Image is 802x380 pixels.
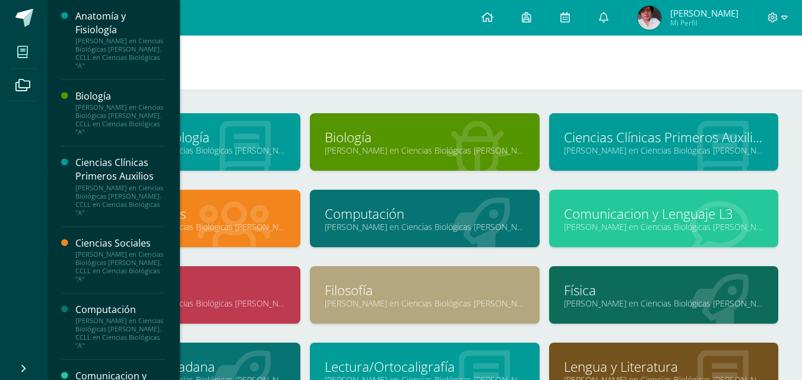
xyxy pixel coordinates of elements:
[325,128,524,146] a: Biología
[325,281,524,299] a: Filosofía
[75,184,166,217] div: [PERSON_NAME] en Ciencias Biológicas [PERSON_NAME]. CCLL en Ciencias Biológicas "A"
[564,221,763,232] a: [PERSON_NAME] en Ciencias Biológicas [PERSON_NAME]. CCLL en Ciencias Biológicas "A"
[325,298,524,309] a: [PERSON_NAME] en Ciencias Biológicas [PERSON_NAME]. CCLL en Ciencias Biológicas "A"
[75,250,166,283] div: [PERSON_NAME] en Ciencias Biológicas [PERSON_NAME]. CCLL en Ciencias Biológicas "A"
[75,303,166,350] a: Computación[PERSON_NAME] en Ciencias Biológicas [PERSON_NAME]. CCLL en Ciencias Biológicas "A"
[75,90,166,136] a: Biología[PERSON_NAME] en Ciencias Biológicas [PERSON_NAME]. CCLL en Ciencias Biológicas "A"
[325,145,524,156] a: [PERSON_NAME] en Ciencias Biológicas [PERSON_NAME]. CCLL en Ciencias Biológicas "A"
[75,156,166,183] div: Ciencias Clínicas Primeros Auxilios
[564,145,763,156] a: [PERSON_NAME] en Ciencias Biológicas [PERSON_NAME]. CCLL en Ciencias Biológicas "A"
[86,298,286,309] a: [PERSON_NAME] en Ciencias Biológicas [PERSON_NAME]. CCLL en Ciencias Biológicas "A"
[564,357,763,376] a: Lengua y Literatura
[75,37,166,70] div: [PERSON_NAME] en Ciencias Biológicas [PERSON_NAME]. CCLL en Ciencias Biológicas "A"
[75,317,166,350] div: [PERSON_NAME] en Ciencias Biológicas [PERSON_NAME]. CCLL en Ciencias Biológicas "A"
[86,221,286,232] a: [PERSON_NAME] en Ciencias Biológicas [PERSON_NAME]. CCLL en Ciencias Biológicas "A"
[75,156,166,216] a: Ciencias Clínicas Primeros Auxilios[PERSON_NAME] en Ciencias Biológicas [PERSON_NAME]. CCLL en Ci...
[564,298,763,309] a: [PERSON_NAME] en Ciencias Biológicas [PERSON_NAME]. CCLL en Ciencias Biológicas "A"
[75,9,166,70] a: Anatomía y Fisiología[PERSON_NAME] en Ciencias Biológicas [PERSON_NAME]. CCLL en Ciencias Biológi...
[564,128,763,146] a: Ciencias Clínicas Primeros Auxilios
[325,205,524,223] a: Computación
[86,357,286,376] a: Formación ciudadana
[325,357,524,376] a: Lectura/Ortocaligrafía
[670,18,738,28] span: Mi Perfil
[86,128,286,146] a: Anatomía y Fisiología
[86,281,286,299] a: Estadística
[86,145,286,156] a: [PERSON_NAME] en Ciencias Biológicas [PERSON_NAME]. CCLL en Ciencias Biológicas "A"
[75,303,166,317] div: Computación
[75,103,166,136] div: [PERSON_NAME] en Ciencias Biológicas [PERSON_NAME]. CCLL en Ciencias Biológicas "A"
[638,6,661,30] img: 163d6c794189021eb31c0f4946c21a3a.png
[564,205,763,223] a: Comunicacion y Lenguaje L3
[86,205,286,223] a: Ciencias Sociales
[75,9,166,37] div: Anatomía y Fisiología
[75,237,166,250] div: Ciencias Sociales
[75,237,166,283] a: Ciencias Sociales[PERSON_NAME] en Ciencias Biológicas [PERSON_NAME]. CCLL en Ciencias Biológicas "A"
[75,90,166,103] div: Biología
[670,7,738,19] span: [PERSON_NAME]
[564,281,763,299] a: Física
[325,221,524,232] a: [PERSON_NAME] en Ciencias Biológicas [PERSON_NAME]. CCLL en Ciencias Biológicas "A"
